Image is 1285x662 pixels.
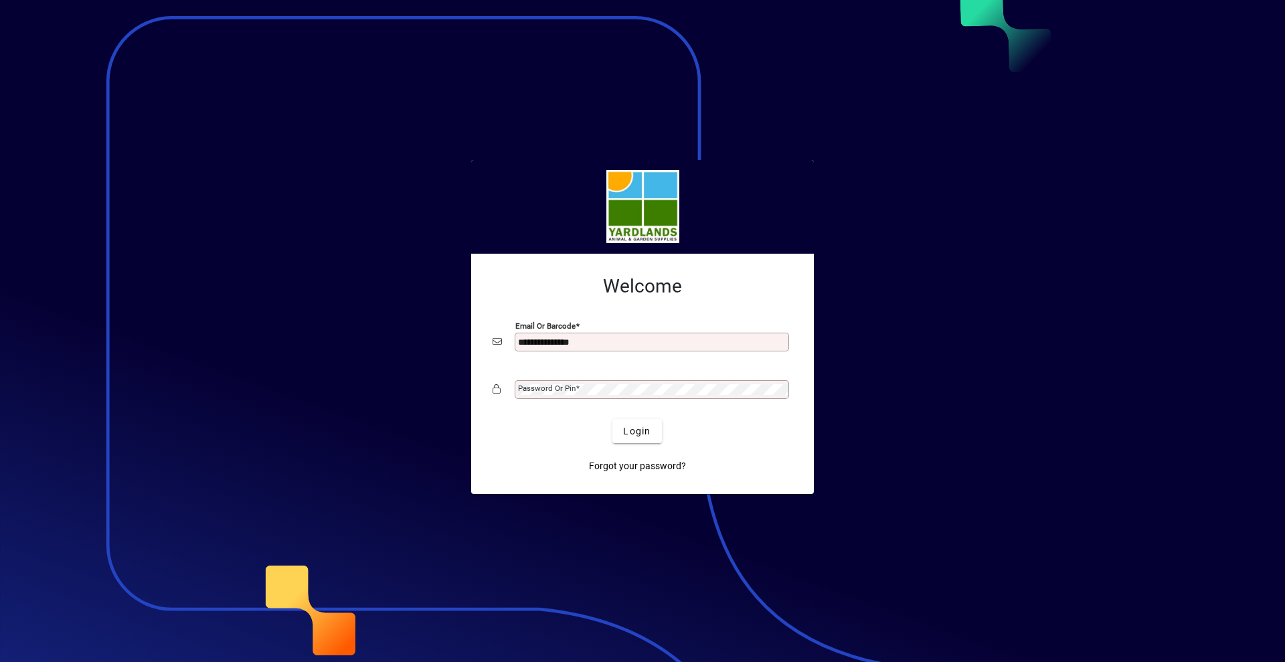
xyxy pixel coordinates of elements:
[518,384,576,393] mat-label: Password or Pin
[589,459,686,473] span: Forgot your password?
[612,419,661,443] button: Login
[623,424,651,438] span: Login
[493,275,792,298] h2: Welcome
[584,454,691,478] a: Forgot your password?
[515,321,576,331] mat-label: Email or Barcode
